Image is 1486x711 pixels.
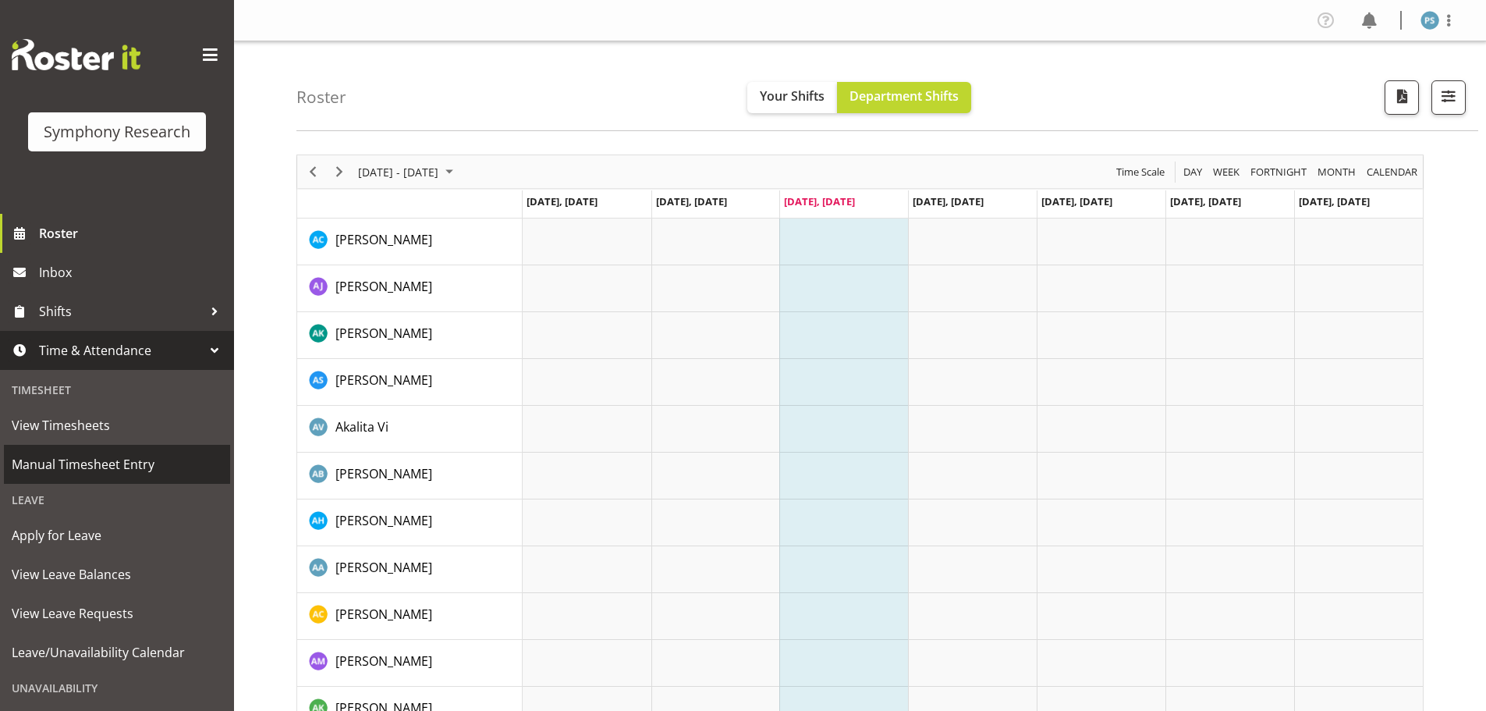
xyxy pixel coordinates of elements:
span: View Leave Requests [12,602,222,625]
img: paul-s-stoneham1982.jpg [1420,11,1439,30]
button: Your Shifts [747,82,837,113]
a: View Leave Requests [4,594,230,633]
span: Manual Timesheet Entry [12,453,222,476]
h4: Roster [296,88,346,106]
span: Time & Attendance [39,339,203,362]
div: Unavailability [4,672,230,704]
span: Roster [39,222,226,245]
a: View Timesheets [4,406,230,445]
span: Shifts [39,300,203,323]
a: View Leave Balances [4,555,230,594]
div: Leave [4,484,230,516]
span: Apply for Leave [12,524,222,547]
img: Rosterit website logo [12,39,140,70]
button: Department Shifts [837,82,971,113]
button: Filter Shifts [1431,80,1466,115]
span: Leave/Unavailability Calendar [12,641,222,664]
a: Apply for Leave [4,516,230,555]
span: Your Shifts [760,87,825,105]
span: View Timesheets [12,414,222,437]
span: Inbox [39,261,226,284]
a: Manual Timesheet Entry [4,445,230,484]
span: View Leave Balances [12,563,222,586]
div: Symphony Research [44,120,190,144]
button: Download a PDF of the roster according to the set date range. [1385,80,1419,115]
span: Department Shifts [849,87,959,105]
a: Leave/Unavailability Calendar [4,633,230,672]
div: Timesheet [4,374,230,406]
